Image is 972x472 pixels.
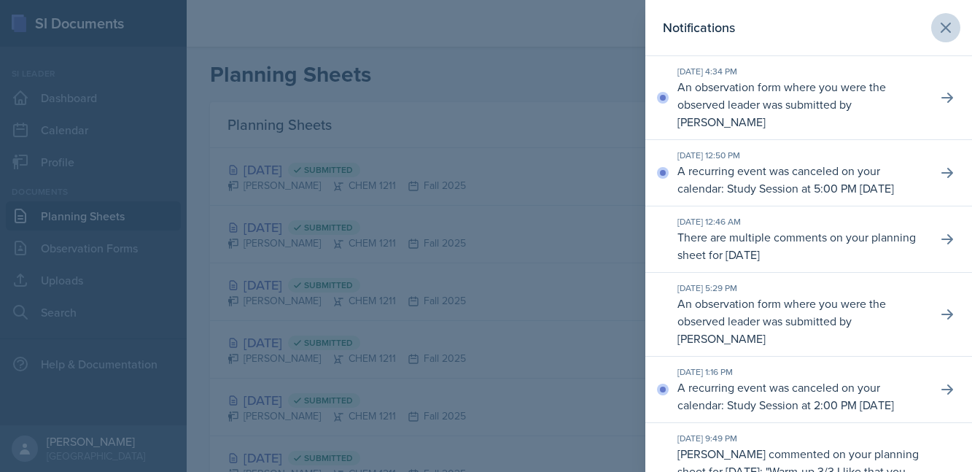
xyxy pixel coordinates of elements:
div: [DATE] 12:46 AM [677,215,925,228]
p: An observation form where you were the observed leader was submitted by [PERSON_NAME] [677,295,925,347]
h2: Notifications [663,18,735,38]
p: A recurring event was canceled on your calendar: Study Session at 5:00 PM [DATE] [677,162,925,197]
div: [DATE] 1:16 PM [677,365,925,379]
p: A recurring event was canceled on your calendar: Study Session at 2:00 PM [DATE] [677,379,925,414]
div: [DATE] 4:34 PM [677,65,925,78]
p: There are multiple comments on your planning sheet for [DATE] [677,228,925,263]
div: [DATE] 12:50 PM [677,149,925,162]
p: An observation form where you were the observed leader was submitted by [PERSON_NAME] [677,78,925,131]
div: [DATE] 9:49 PM [677,432,925,445]
div: [DATE] 5:29 PM [677,282,925,295]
